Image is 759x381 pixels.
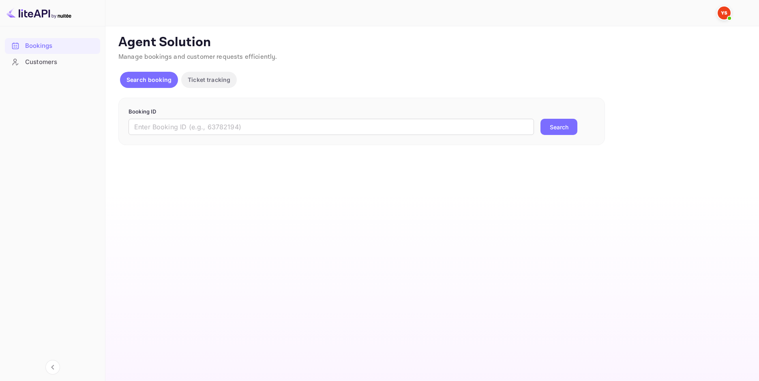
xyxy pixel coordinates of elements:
p: Ticket tracking [188,75,230,84]
p: Booking ID [129,108,595,116]
p: Agent Solution [118,34,744,51]
div: Bookings [5,38,100,54]
div: Customers [25,58,96,67]
img: LiteAPI logo [6,6,71,19]
div: Bookings [25,41,96,51]
p: Search booking [126,75,172,84]
img: Yandex Support [718,6,731,19]
input: Enter Booking ID (e.g., 63782194) [129,119,534,135]
span: Manage bookings and customer requests efficiently. [118,53,277,61]
a: Customers [5,54,100,69]
div: Customers [5,54,100,70]
a: Bookings [5,38,100,53]
button: Collapse navigation [45,360,60,375]
button: Search [540,119,577,135]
